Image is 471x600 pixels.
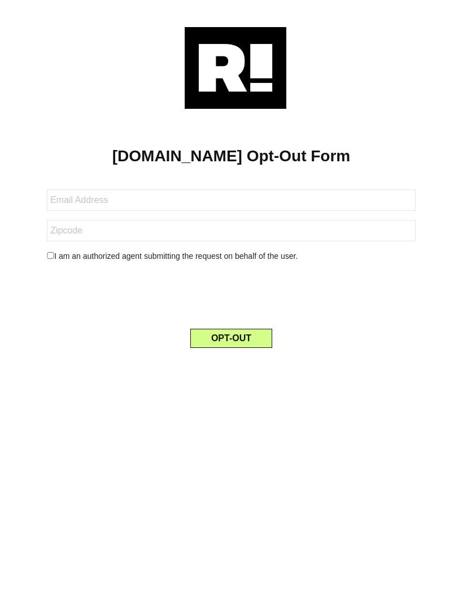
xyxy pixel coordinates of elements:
iframe: reCAPTCHA [145,271,317,315]
h1: [DOMAIN_NAME] Opt-Out Form [17,147,446,166]
img: Retention.com [185,27,286,109]
button: OPT-OUT [190,329,272,348]
input: Zipcode [47,220,416,241]
input: Email Address [47,189,416,211]
div: I am an authorized agent submitting the request on behalf of the user. [38,250,424,262]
